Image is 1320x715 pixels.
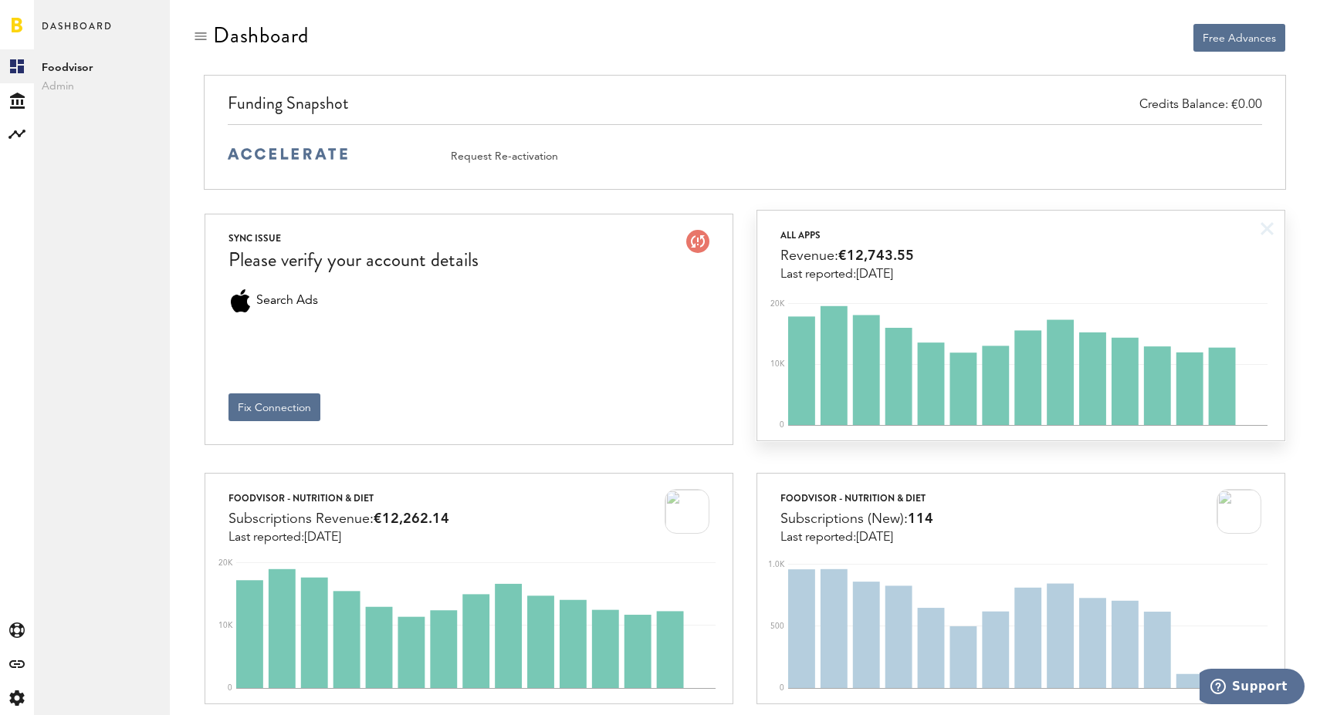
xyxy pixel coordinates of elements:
img: accelerate-medium-blue-logo.svg [228,148,347,160]
img: account-issue.svg [686,230,709,253]
text: 10K [770,360,785,368]
div: Subscriptions Revenue: [228,508,449,531]
span: 114 [908,512,933,526]
div: Last reported: [780,531,933,545]
div: Funding Snapshot [228,91,1261,124]
div: Search Ads [228,289,252,312]
text: 0 [780,684,784,692]
div: Subscriptions (New): [780,508,933,531]
img: 100x100bb_OKGubsh.jpg [665,489,709,534]
span: Search Ads [256,289,318,312]
div: Foodvisor - Nutrition & Diet [780,489,933,508]
span: Foodvisor [42,59,162,77]
text: 20K [770,300,785,308]
div: Revenue: [780,245,914,268]
img: 100x100bb_OKGubsh.jpg [1217,489,1261,534]
div: Foodvisor - Nutrition & Diet [228,489,449,508]
span: [DATE] [856,268,893,281]
text: 20K [218,559,233,567]
div: Credits Balance: €0.00 [1139,96,1262,114]
span: Admin [42,77,162,96]
text: 0 [228,684,232,692]
button: Free Advances [1193,24,1285,52]
span: [DATE] [304,531,341,544]
text: 1.0K [768,561,785,568]
span: €12,743.55 [838,249,914,263]
div: Request Re-activation [451,150,558,164]
div: Dashboard [213,23,309,48]
div: Last reported: [228,531,449,545]
span: €12,262.14 [374,512,449,526]
div: Last reported: [780,268,914,282]
div: SYNC ISSUE [228,230,479,247]
iframe: Opens a widget where you can find more information [1200,669,1305,707]
text: 0 [780,421,784,429]
div: Please verify your account details [228,247,479,274]
text: 500 [770,622,784,630]
span: [DATE] [856,531,893,544]
span: Dashboard [42,17,113,49]
div: All apps [780,226,914,245]
text: 10K [218,622,233,629]
button: Fix Connection [228,393,320,421]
